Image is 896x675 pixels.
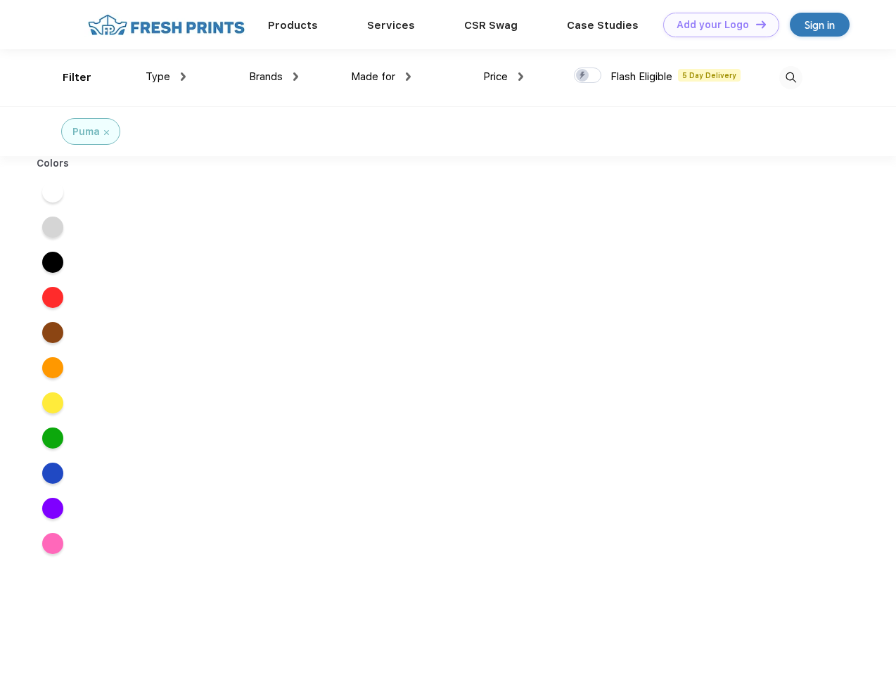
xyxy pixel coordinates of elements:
[483,70,508,83] span: Price
[104,130,109,135] img: filter_cancel.svg
[351,70,395,83] span: Made for
[26,156,80,171] div: Colors
[249,70,283,83] span: Brands
[464,19,518,32] a: CSR Swag
[677,19,749,31] div: Add your Logo
[518,72,523,81] img: dropdown.png
[84,13,249,37] img: fo%20logo%202.webp
[779,66,802,89] img: desktop_search.svg
[406,72,411,81] img: dropdown.png
[181,72,186,81] img: dropdown.png
[72,124,100,139] div: Puma
[63,70,91,86] div: Filter
[293,72,298,81] img: dropdown.png
[678,69,741,82] span: 5 Day Delivery
[790,13,850,37] a: Sign in
[367,19,415,32] a: Services
[756,20,766,28] img: DT
[268,19,318,32] a: Products
[146,70,170,83] span: Type
[805,17,835,33] div: Sign in
[610,70,672,83] span: Flash Eligible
